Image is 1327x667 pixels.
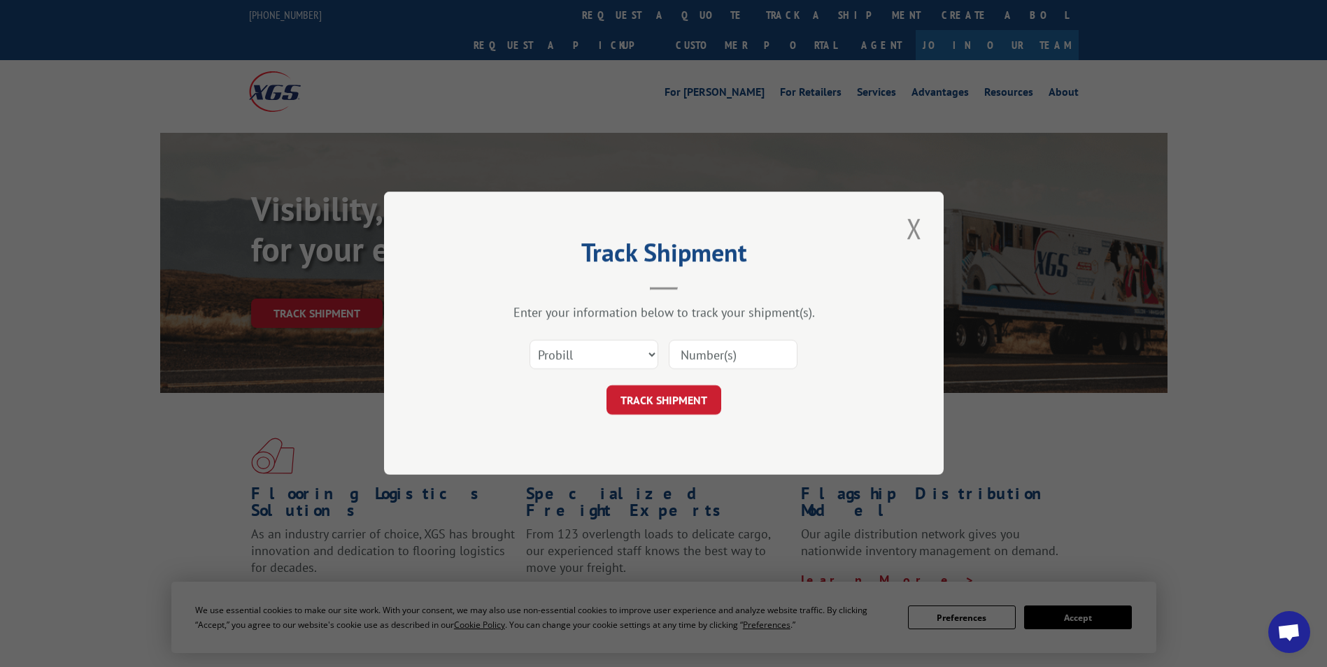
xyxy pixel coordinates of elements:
[902,209,926,248] button: Close modal
[454,305,874,321] div: Enter your information below to track your shipment(s).
[1268,611,1310,653] a: Open chat
[669,340,797,370] input: Number(s)
[454,243,874,269] h2: Track Shipment
[606,386,721,415] button: TRACK SHIPMENT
